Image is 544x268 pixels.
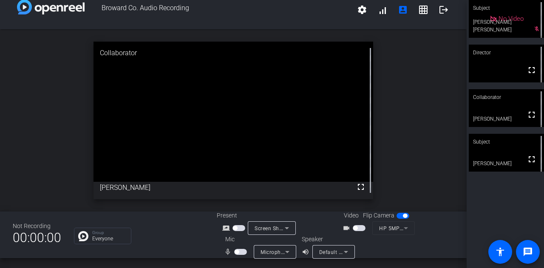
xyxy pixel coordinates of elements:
div: Collaborator [93,42,374,65]
p: Everyone [92,236,127,241]
mat-icon: logout [439,5,449,15]
mat-icon: mic_none [224,247,234,257]
span: Video [344,211,359,220]
span: No Video [499,15,524,23]
mat-icon: settings [357,5,367,15]
mat-icon: fullscreen [356,182,366,192]
mat-icon: accessibility [495,247,505,257]
mat-icon: fullscreen [527,154,537,164]
div: Not Recording [13,222,61,231]
span: Flip Camera [363,211,394,220]
span: 00:00:00 [13,227,61,248]
p: Group [92,231,127,235]
div: Director [469,45,544,61]
mat-icon: screen_share_outline [222,223,232,233]
div: Speaker [302,235,353,244]
mat-icon: fullscreen [527,110,537,120]
div: Subject [469,134,544,150]
mat-icon: fullscreen [527,65,537,75]
mat-icon: videocam_outline [343,223,353,233]
span: Screen Sharing [255,225,292,231]
mat-icon: account_box [398,5,408,15]
div: Present [217,211,302,220]
span: Microphone Array (Intel® Smart Sound Technology for Digital Microphones) [261,248,449,255]
div: Mic [217,235,302,244]
span: Default - DELL S2725QS (HD Audio Driver for Display Audio) [319,248,468,255]
mat-icon: volume_up [302,247,312,257]
img: Chat Icon [78,231,88,241]
mat-icon: grid_on [418,5,428,15]
mat-icon: message [523,247,533,257]
div: Collaborator [469,89,544,105]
